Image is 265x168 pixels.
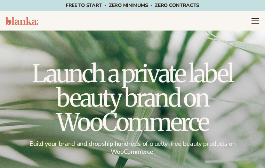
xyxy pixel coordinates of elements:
h1: Launch a private label beauty brand on WooCommerce [19,61,246,134]
span: Free to start · ZERO minimums · ZERO contracts [66,2,199,9]
p: Build your brand and dropship hundreds of cruelty-free beauty products on WooCommerce. [19,140,246,156]
img: logo [6,17,38,25]
summary: Menu [251,17,259,25]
